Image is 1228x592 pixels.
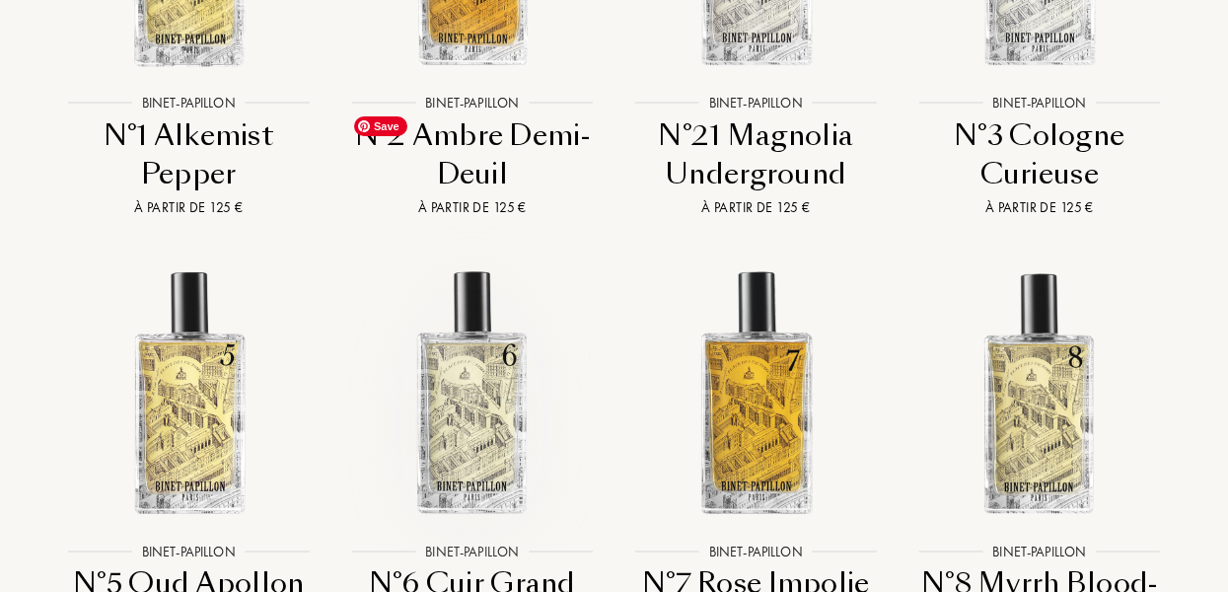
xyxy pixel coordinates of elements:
[622,116,891,194] div: N°21 Magnolia Underground
[338,116,607,194] div: N°2 Ambre Demi-Deuil
[132,541,246,561] div: Binet-Papillon
[699,541,813,561] div: Binet-Papillon
[354,116,407,136] span: Save
[344,264,600,520] img: N°6 Cuir Grand Tigre Binet Papillon
[982,541,1096,561] div: Binet-Papillon
[911,264,1167,520] img: N°8 Myrrh Blood-Drop Binet Papillon
[905,197,1174,218] div: À partir de 125 €
[338,197,607,218] div: À partir de 125 €
[628,264,884,520] img: N°7 Rose Impolie Binet Papillon
[55,197,324,218] div: À partir de 125 €
[61,264,317,520] img: N°5 Oud Apollon Binet Papillon
[699,93,813,113] div: Binet-Papillon
[905,116,1174,194] div: N°3 Cologne Curieuse
[132,93,246,113] div: Binet-Papillon
[415,541,529,561] div: Binet-Papillon
[55,116,324,194] div: N°1 Alkemist Pepper
[415,93,529,113] div: Binet-Papillon
[622,197,891,218] div: À partir de 125 €
[982,93,1096,113] div: Binet-Papillon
